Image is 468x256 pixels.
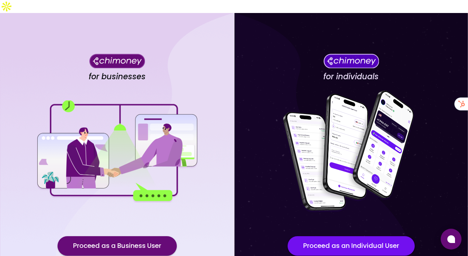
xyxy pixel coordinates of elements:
[323,54,379,68] img: Chimoney for individuals
[323,72,379,82] h4: for individuals
[270,87,432,217] img: for individuals
[89,54,145,68] img: Chimoney for businesses
[288,236,415,256] button: Proceed as an Individual User
[89,72,146,82] h4: for businesses
[58,236,177,256] button: Proceed as a Business User
[36,100,198,203] img: for businesses
[441,229,461,250] button: Open chat window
